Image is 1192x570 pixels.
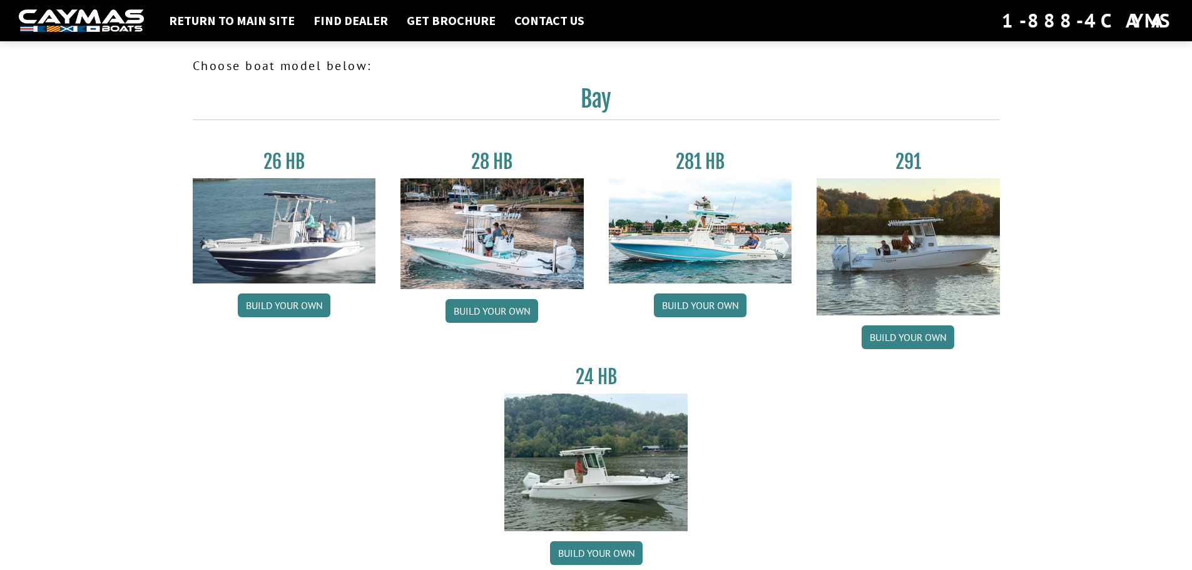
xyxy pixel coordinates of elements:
img: 28-hb-twin.jpg [609,178,792,283]
a: Return to main site [163,13,301,29]
img: 26_new_photo_resized.jpg [193,178,376,283]
img: 28_hb_thumbnail_for_caymas_connect.jpg [400,178,584,289]
a: Contact Us [508,13,591,29]
h2: Bay [193,85,1000,120]
h3: 28 HB [400,150,584,173]
a: Build your own [550,541,643,565]
h3: 24 HB [504,365,688,389]
a: Find Dealer [307,13,394,29]
div: 1-888-4CAYMAS [1002,7,1173,34]
img: 24_HB_thumbnail.jpg [504,394,688,531]
img: 291_Thumbnail.jpg [817,178,1000,315]
h3: 291 [817,150,1000,173]
a: Get Brochure [400,13,502,29]
a: Build your own [238,293,330,317]
img: white-logo-c9c8dbefe5ff5ceceb0f0178aa75bf4bb51f6bca0971e226c86eb53dfe498488.png [19,9,144,33]
p: Choose boat model below: [193,56,1000,75]
a: Build your own [446,299,538,323]
h3: 281 HB [609,150,792,173]
h3: 26 HB [193,150,376,173]
a: Build your own [862,325,954,349]
a: Build your own [654,293,746,317]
